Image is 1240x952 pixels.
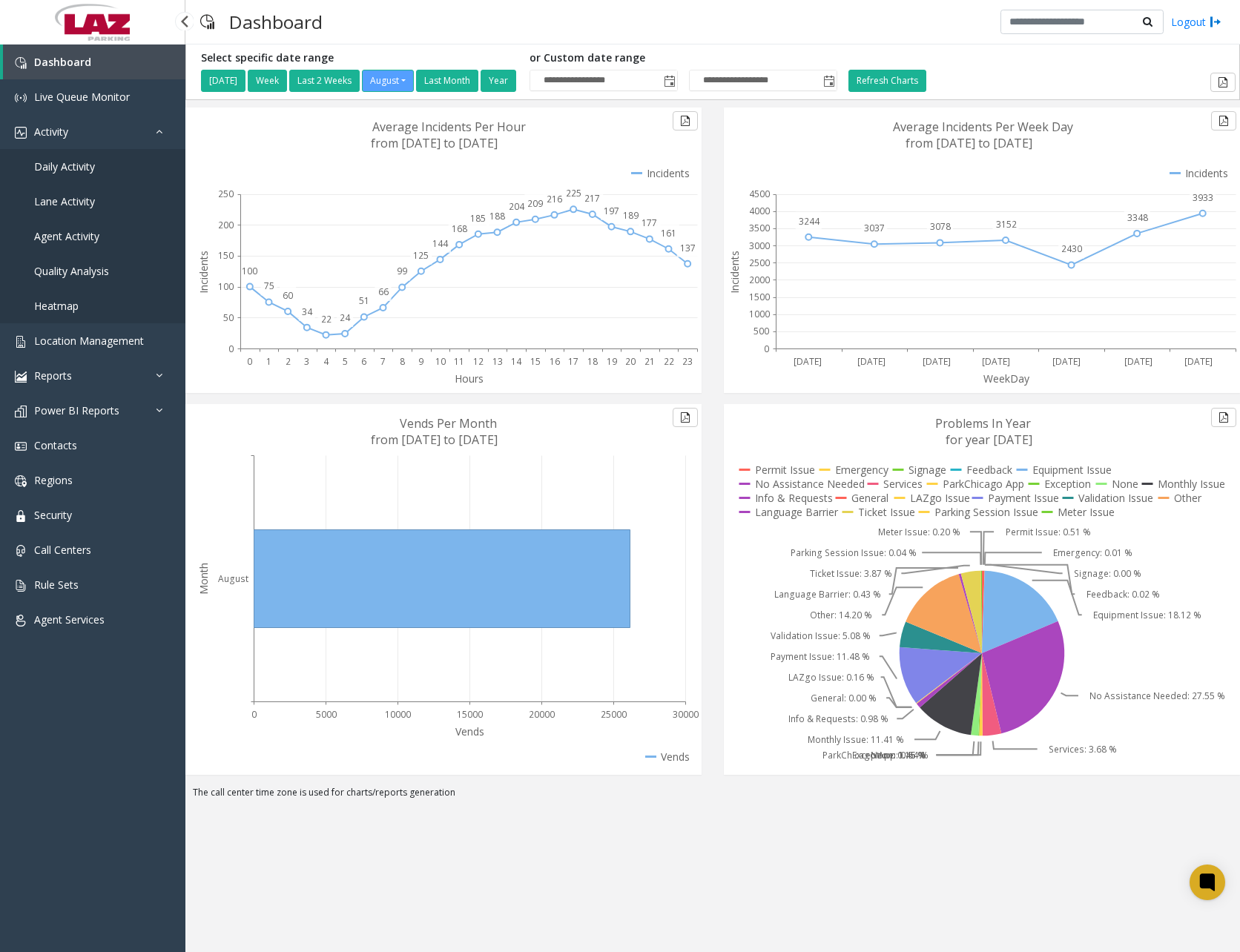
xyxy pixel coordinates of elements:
[529,708,555,721] text: 20000
[661,70,677,91] span: Toggle popup
[788,713,888,725] text: Info & Requests: 0.98 %
[371,135,498,151] text: from [DATE] to [DATE]
[34,438,77,452] span: Contacts
[749,291,770,303] text: 1500
[587,355,598,368] text: 18
[661,227,676,239] text: 161
[34,508,72,522] span: Security
[749,308,770,320] text: 1000
[361,355,366,368] text: 6
[1086,588,1160,601] text: Feedback: 0.02 %
[302,305,313,318] text: 34
[799,215,820,228] text: 3244
[794,355,822,368] text: [DATE]
[509,200,525,213] text: 204
[1210,14,1221,30] img: logout
[1171,14,1221,30] a: Logout
[1074,567,1141,580] text: Signage: 0.00 %
[983,371,1030,386] text: WeekDay
[289,70,360,92] button: Last 2 Weeks
[247,355,252,368] text: 0
[771,629,871,642] text: Validation Issue: 5.08 %
[416,70,478,92] button: Last Month
[604,205,619,217] text: 197
[34,229,99,243] span: Agent Activity
[530,52,837,65] h5: or Custom date range
[34,578,79,592] span: Rule Sets
[457,708,483,721] text: 15000
[454,355,464,368] text: 11
[644,355,655,368] text: 21
[3,44,185,79] a: Dashboard
[893,119,1073,135] text: Average Incidents Per Week Day
[788,671,874,684] text: LAZgo Issue: 0.16 %
[566,187,581,199] text: 225
[935,415,1031,432] text: Problems In Year
[340,311,351,324] text: 24
[15,371,27,383] img: 'icon'
[584,192,600,205] text: 217
[248,70,287,92] button: Week
[1193,191,1213,204] text: 3933
[664,355,674,368] text: 22
[15,92,27,104] img: 'icon'
[673,708,699,721] text: 30000
[878,526,960,538] text: Meter Issue: 0.20 %
[34,125,68,139] span: Activity
[1093,609,1201,621] text: Equipment Issue: 18.12 %
[200,4,214,40] img: pageIcon
[304,355,309,368] text: 3
[413,249,429,262] text: 125
[749,222,770,234] text: 3500
[34,612,105,627] span: Agent Services
[380,355,386,368] text: 7
[852,749,926,761] text: Exception: 0.16 %
[34,473,73,487] span: Regions
[1211,408,1236,427] button: Export to pdf
[623,209,639,222] text: 189
[218,280,234,293] text: 100
[1210,73,1236,92] button: Export to pdf
[568,355,578,368] text: 17
[218,249,234,262] text: 150
[680,242,696,254] text: 137
[15,57,27,69] img: 'icon'
[848,70,926,92] button: Refresh Charts
[1211,111,1236,130] button: Export to pdf
[1052,355,1081,368] text: [DATE]
[728,251,742,294] text: Incidents
[197,251,211,294] text: Incidents
[1053,546,1132,559] text: Emergency: 0.01 %
[771,650,870,663] text: Payment Issue: 11.48 %
[286,355,291,368] text: 2
[1184,355,1213,368] text: [DATE]
[359,294,369,307] text: 51
[15,127,27,139] img: 'icon'
[810,609,872,621] text: Other: 14.20 %
[946,432,1032,448] text: for year [DATE]
[266,355,271,368] text: 1
[372,119,526,135] text: Average Incidents Per Hour
[820,70,837,91] span: Toggle popup
[34,543,91,557] span: Call Centers
[764,343,769,355] text: 0
[378,285,389,298] text: 66
[473,355,484,368] text: 12
[362,70,414,92] button: August
[264,280,274,292] text: 75
[455,371,484,386] text: Hours
[864,222,885,234] text: 3037
[625,355,636,368] text: 20
[642,216,657,229] text: 177
[749,188,770,200] text: 4500
[996,218,1017,231] text: 3152
[15,475,27,487] img: 'icon'
[527,197,543,210] text: 209
[201,52,518,65] h5: Select specific date range
[673,111,698,130] button: Export to pdf
[791,546,917,559] text: Parking Session Issue: 0.04 %
[481,70,516,92] button: Year
[452,222,467,235] text: 168
[15,336,27,348] img: 'icon'
[1049,743,1117,756] text: Services: 3.68 %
